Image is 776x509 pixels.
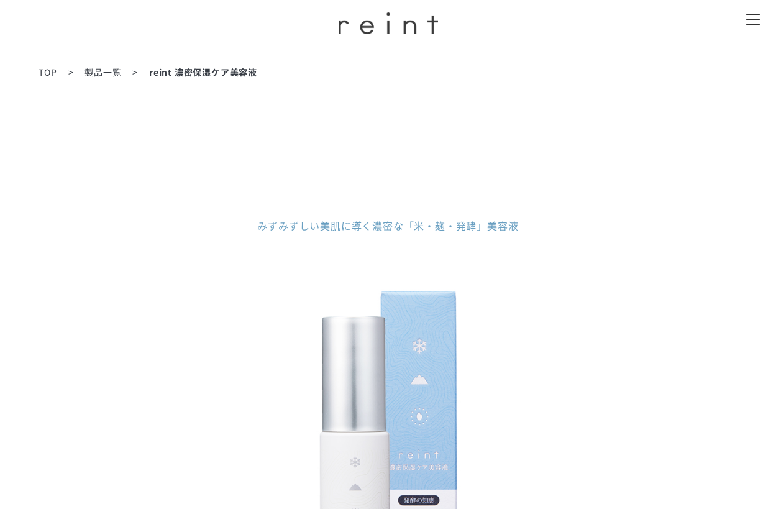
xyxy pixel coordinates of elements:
a: TOP [39,66,57,78]
img: ロゴ [339,12,438,34]
a: 製品一覧 [84,66,121,78]
dd: みずみずしい美肌に導く 濃密な「米・麹・発酵」美容液 [140,218,637,233]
